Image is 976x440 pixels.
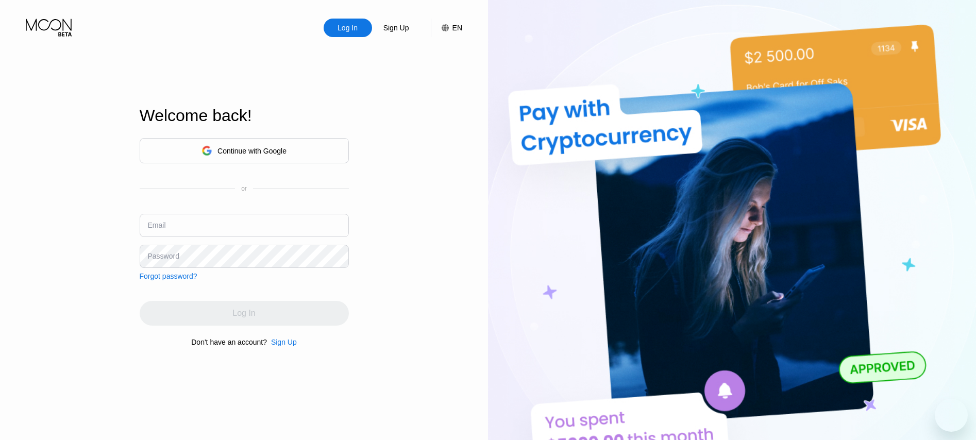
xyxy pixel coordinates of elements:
[140,272,197,280] div: Forgot password?
[148,252,179,260] div: Password
[382,23,410,33] div: Sign Up
[148,221,166,229] div: Email
[271,338,297,346] div: Sign Up
[140,106,349,125] div: Welcome back!
[431,19,462,37] div: EN
[452,24,462,32] div: EN
[324,19,372,37] div: Log In
[372,19,420,37] div: Sign Up
[140,138,349,163] div: Continue with Google
[217,147,287,155] div: Continue with Google
[336,23,359,33] div: Log In
[241,185,247,192] div: or
[935,399,968,432] iframe: Button to launch messaging window
[191,338,267,346] div: Don't have an account?
[267,338,297,346] div: Sign Up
